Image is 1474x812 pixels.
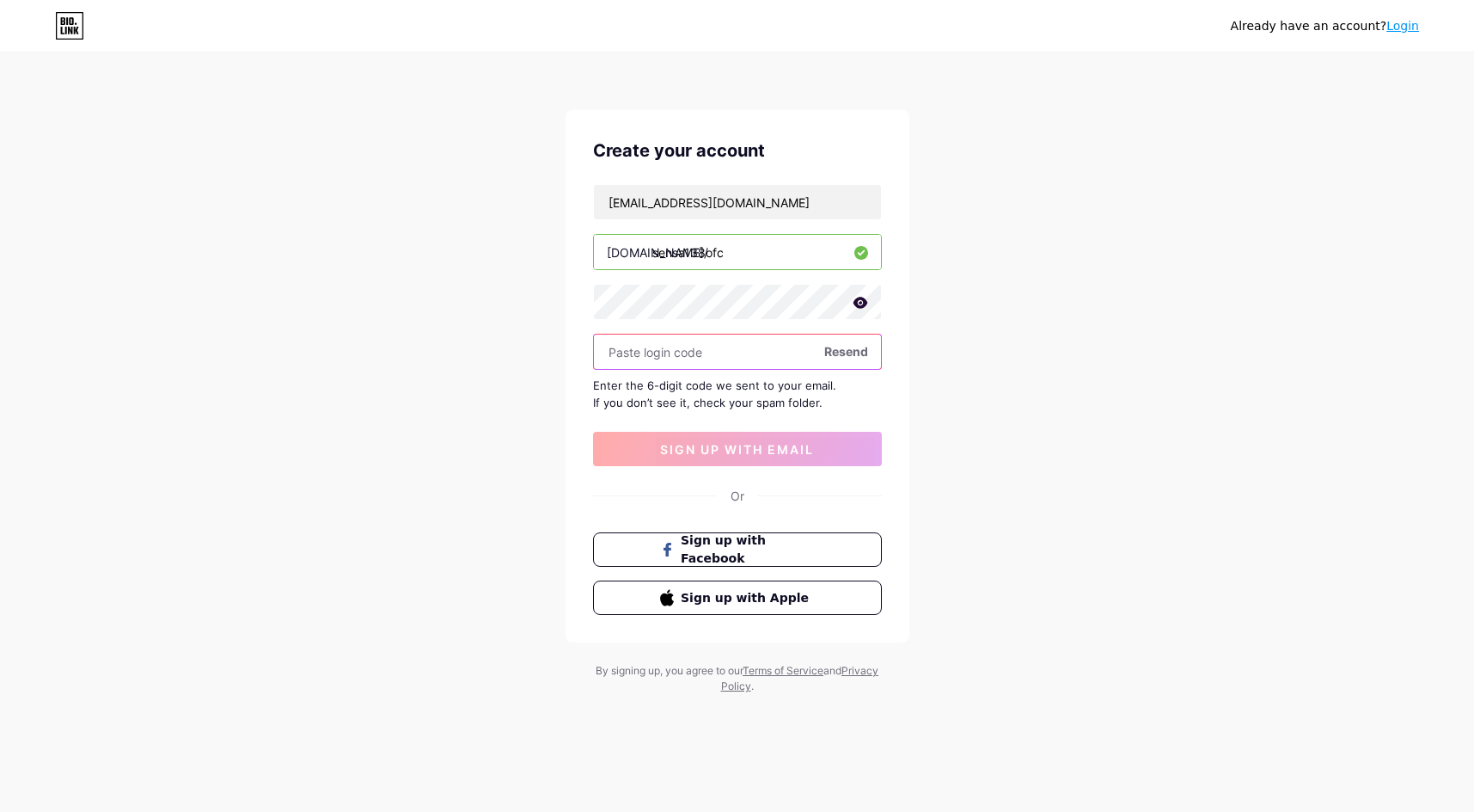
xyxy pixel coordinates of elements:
button: sign up with email [593,432,882,466]
span: Resend [824,342,868,360]
input: Paste login code [594,335,881,369]
div: Enter the 6-digit code we sent to your email. If you don’t see it, check your spam folder. [593,377,882,411]
div: Already have an account? [1231,17,1419,35]
div: Create your account [593,138,882,163]
div: Or [731,487,744,505]
a: Terms of Service [743,664,823,677]
span: Sign up with Facebook [681,532,814,568]
div: [DOMAIN_NAME]/ [607,243,708,261]
input: username [594,235,881,269]
button: Sign up with Facebook [593,532,882,567]
span: Sign up with Apple [681,589,814,607]
div: By signing up, you agree to our and . [591,663,884,694]
span: sign up with email [660,442,814,457]
a: Login [1386,19,1419,33]
input: Email [594,185,881,219]
button: Sign up with Apple [593,581,882,615]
